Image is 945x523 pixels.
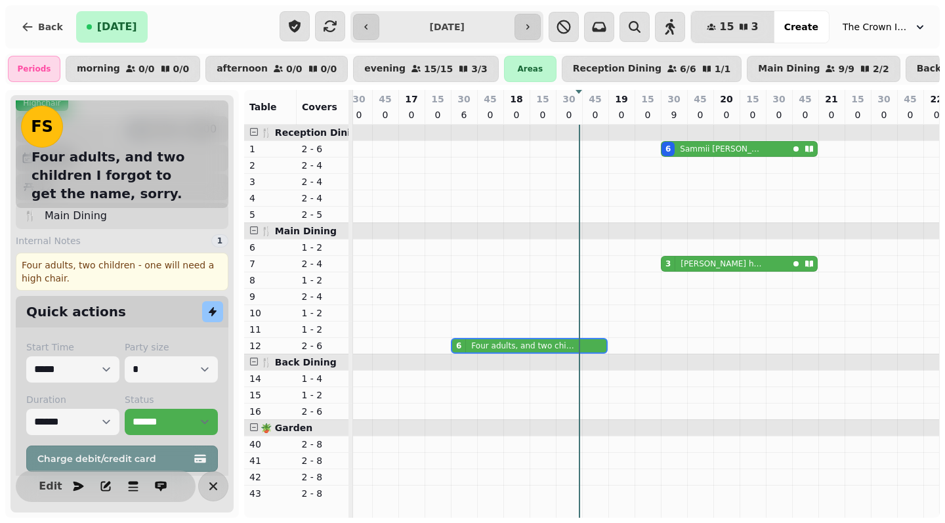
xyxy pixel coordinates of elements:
[249,257,291,270] p: 7
[302,290,344,303] p: 2 - 4
[76,11,148,43] button: [DATE]
[471,64,488,73] p: 3 / 3
[877,93,890,106] p: 30
[905,108,915,121] p: 0
[432,108,443,121] p: 0
[665,144,671,154] div: 6
[835,15,934,39] button: The Crown Inn
[691,11,774,43] button: 153
[719,22,734,32] span: 15
[8,56,60,82] div: Periods
[249,438,291,451] p: 40
[799,93,811,106] p: 45
[851,93,864,106] p: 15
[747,108,758,121] p: 0
[211,234,228,247] div: 1
[302,372,344,385] p: 1 - 4
[510,93,522,106] p: 18
[37,473,64,499] button: Edit
[302,274,344,287] p: 1 - 2
[66,56,200,82] button: morning0/00/0
[536,93,549,106] p: 15
[125,393,218,406] label: Status
[249,102,277,112] span: Table
[352,93,365,106] p: 30
[758,64,820,74] p: Main Dining
[825,93,837,106] p: 21
[26,341,119,354] label: Start Time
[38,22,63,31] span: Back
[249,175,291,188] p: 3
[774,11,829,43] button: Create
[249,241,291,254] p: 6
[364,64,406,74] p: evening
[302,257,344,270] p: 2 - 4
[249,339,291,352] p: 12
[249,471,291,484] p: 42
[904,93,916,106] p: 45
[562,93,575,106] p: 30
[459,108,469,121] p: 6
[125,341,218,354] label: Party size
[721,108,732,121] p: 0
[10,11,73,43] button: Back
[471,341,574,351] p: Four adults, and two children I forgot to get the name, sorry.
[302,388,344,402] p: 1 - 2
[302,192,344,205] p: 2 - 4
[353,56,499,82] button: evening15/153/3
[747,56,900,82] button: Main Dining9/92/2
[37,454,191,463] span: Charge debit/credit card
[24,208,37,224] p: 🍴
[45,208,107,224] p: Main Dining
[261,127,364,138] span: 🍴 Reception Dining
[302,323,344,336] p: 1 - 2
[261,226,337,236] span: 🍴 Main Dining
[405,93,417,106] p: 17
[931,93,943,106] p: 22
[249,487,291,500] p: 43
[302,208,344,221] p: 2 - 5
[302,438,344,451] p: 2 - 8
[380,108,390,121] p: 0
[249,274,291,287] p: 8
[249,306,291,320] p: 10
[261,357,337,367] span: 🍴 Back Dining
[406,108,417,121] p: 0
[665,259,671,269] div: 3
[800,108,810,121] p: 0
[589,93,601,106] p: 45
[261,423,312,433] span: 🪴 Garden
[249,159,291,172] p: 2
[302,405,344,418] p: 2 - 6
[431,93,444,106] p: 15
[680,64,696,73] p: 6 / 6
[138,64,155,73] p: 0 / 0
[321,64,337,73] p: 0 / 0
[642,108,653,121] p: 0
[26,303,126,321] h2: Quick actions
[249,372,291,385] p: 14
[695,108,705,121] p: 0
[669,108,679,121] p: 9
[615,93,627,106] p: 19
[249,192,291,205] p: 4
[772,93,785,106] p: 30
[302,454,344,467] p: 2 - 8
[774,108,784,121] p: 0
[424,64,453,73] p: 15 / 15
[931,108,942,121] p: 0
[680,144,763,154] p: Sammii [PERSON_NAME]
[249,208,291,221] p: 5
[485,108,495,121] p: 0
[249,323,291,336] p: 11
[537,108,548,121] p: 0
[511,108,522,121] p: 0
[379,93,391,106] p: 45
[302,142,344,156] p: 2 - 6
[641,93,654,106] p: 15
[590,108,600,121] p: 0
[249,405,291,418] p: 16
[562,56,742,82] button: Reception Dining6/61/1
[302,306,344,320] p: 1 - 2
[43,481,58,492] span: Edit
